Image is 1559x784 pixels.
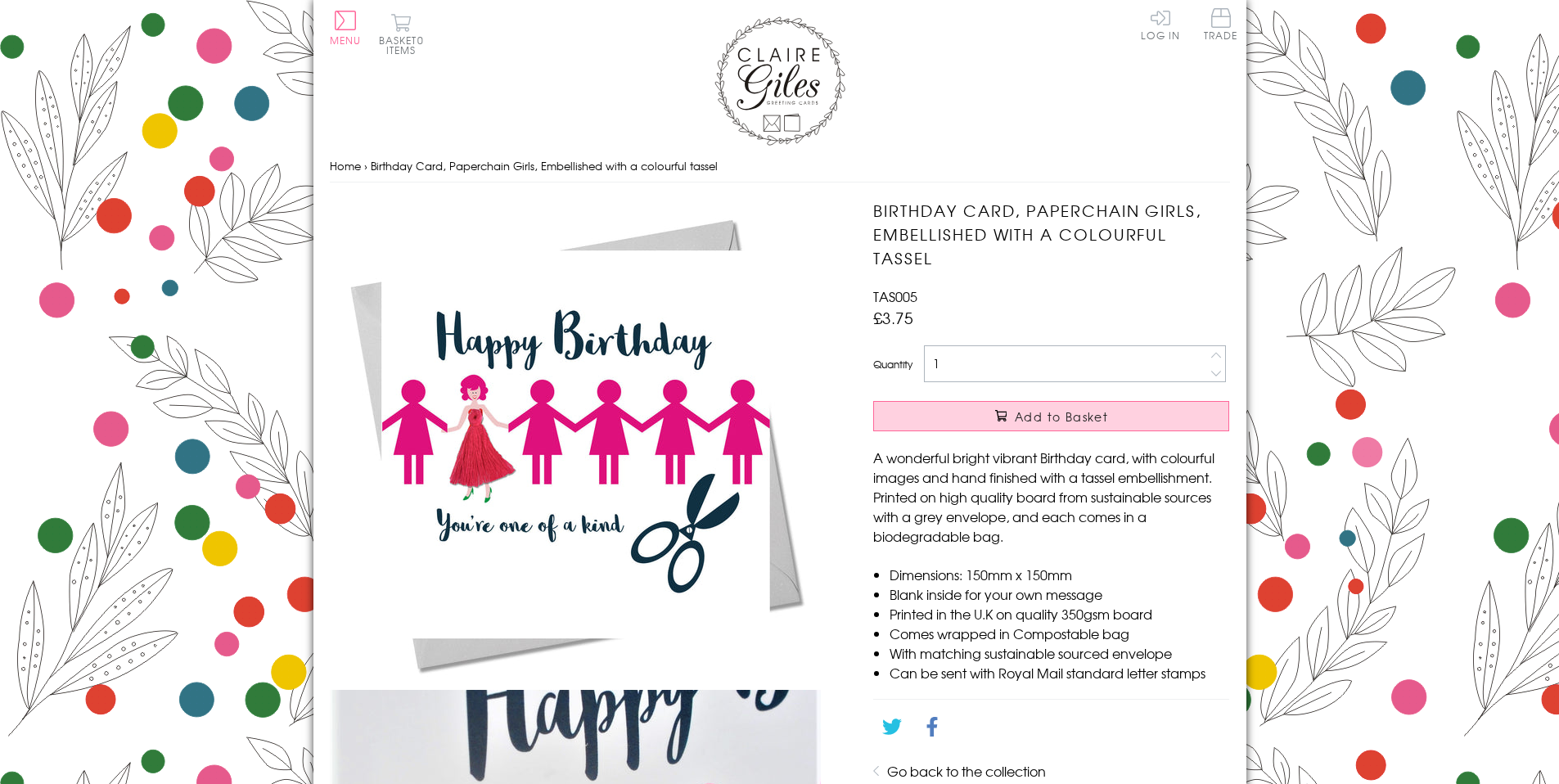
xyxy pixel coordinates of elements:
[873,401,1229,431] button: Add to Basket
[714,16,845,146] img: Claire Giles Greetings Cards
[364,158,367,173] span: ›
[873,448,1229,546] p: A wonderful bright vibrant Birthday card, with colourful images and hand finished with a tassel e...
[890,663,1229,683] li: Can be sent with Royal Mail standard letter stamps
[873,357,912,372] label: Quantity
[890,624,1229,643] li: Comes wrapped in Compostable bag
[890,643,1229,663] li: With matching sustainable sourced envelope
[887,761,1046,781] a: Go back to the collection
[873,306,913,329] span: £3.75
[1204,8,1238,40] span: Trade
[371,158,718,173] span: Birthday Card, Paperchain Girls, Embellished with a colourful tassel
[1204,8,1238,43] a: Trade
[1015,408,1108,425] span: Add to Basket
[386,33,424,57] span: 0 items
[330,11,362,45] button: Menu
[330,150,1230,183] nav: breadcrumbs
[330,33,362,47] span: Menu
[890,584,1229,604] li: Blank inside for your own message
[379,13,424,55] button: Basket0 items
[873,286,917,306] span: TAS005
[890,565,1229,584] li: Dimensions: 150mm x 150mm
[330,199,821,690] img: Birthday Card, Paperchain Girls, Embellished with a colourful tassel
[330,158,361,173] a: Home
[1141,8,1180,40] a: Log In
[890,604,1229,624] li: Printed in the U.K on quality 350gsm board
[873,199,1229,269] h1: Birthday Card, Paperchain Girls, Embellished with a colourful tassel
